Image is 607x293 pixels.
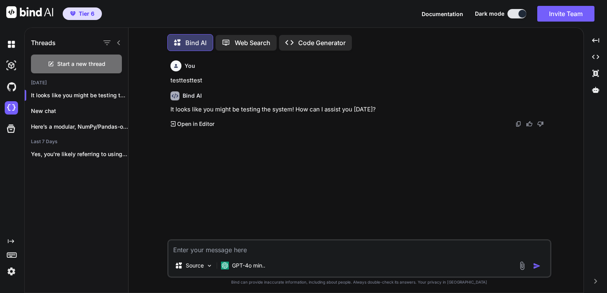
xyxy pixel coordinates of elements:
img: premium [70,11,76,16]
p: It looks like you might be testing the s... [31,91,128,99]
img: Pick Models [206,262,213,269]
img: githubDark [5,80,18,93]
p: testtesttest [170,76,550,85]
img: like [526,121,533,127]
p: Yes, you're likely referring to using the... [31,150,128,158]
img: cloudideIcon [5,101,18,115]
p: Bind AI [185,38,207,47]
p: It looks like you might be testing the system! How can I assist you [DATE]? [170,105,550,114]
button: premiumTier 6 [63,7,102,20]
img: icon [533,262,541,270]
p: New chat [31,107,128,115]
p: Open in Editor [177,120,214,128]
p: GPT-4o min.. [232,262,265,269]
img: dislike [537,121,544,127]
h1: Threads [31,38,56,47]
span: Start a new thread [57,60,105,68]
p: Bind can provide inaccurate information, including about people. Always double-check its answers.... [167,279,551,285]
button: Invite Team [537,6,594,22]
span: Tier 6 [79,10,94,18]
img: settings [5,265,18,278]
span: Documentation [422,11,463,17]
p: Here’s a modular, NumPy/Pandas-only utility you can... [31,123,128,131]
h6: Bind AI [183,92,202,100]
img: GPT-4o mini [221,262,229,269]
button: Documentation [422,10,463,18]
img: attachment [518,261,527,270]
img: darkChat [5,38,18,51]
h6: You [185,62,195,70]
h2: [DATE] [25,80,128,86]
p: Code Generator [298,38,346,47]
p: Source [186,262,204,269]
p: Web Search [235,38,270,47]
h2: Last 7 Days [25,138,128,145]
img: copy [515,121,522,127]
img: darkAi-studio [5,59,18,72]
img: Bind AI [6,6,53,18]
span: Dark mode [475,10,504,18]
